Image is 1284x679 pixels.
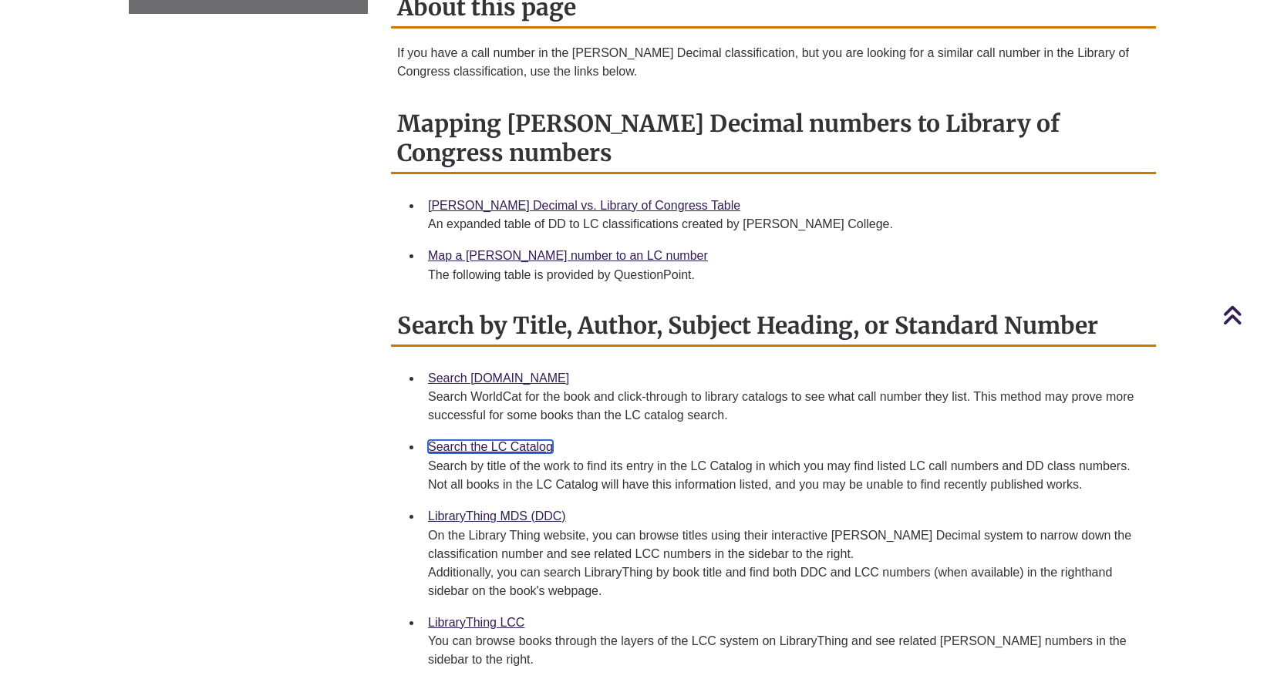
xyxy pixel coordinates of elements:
h2: Mapping [PERSON_NAME] Decimal numbers to Library of Congress numbers [391,104,1156,174]
a: [PERSON_NAME] Decimal vs. Library of Congress Table [428,199,740,212]
a: Search the LC Catalog [428,440,553,453]
div: Search by title of the work to find its entry in the LC Catalog in which you may find listed LC c... [428,457,1144,494]
div: You can browse books through the layers of the LCC system on LibraryThing and see related [PERSON... [428,632,1144,669]
div: Search WorldCat for the book and click-through to library catalogs to see what call number they l... [428,388,1144,425]
div: An expanded table of DD to LC classifications created by [PERSON_NAME] College. [428,215,1144,234]
a: Map a [PERSON_NAME] number to an LC number [428,249,708,262]
div: On the Library Thing website, you can browse titles using their interactive [PERSON_NAME] Decimal... [428,526,1144,600]
a: LibraryThing LCC [428,616,524,629]
a: LibraryThing MDS (DDC) [428,509,566,523]
a: Back to Top [1222,304,1280,325]
a: Search [DOMAIN_NAME] [428,371,569,385]
div: The following table is provided by QuestionPoint. [428,266,1144,284]
p: If you have a call number in the [PERSON_NAME] Decimal classification, but you are looking for a ... [397,44,1150,81]
h2: Search by Title, Author, Subject Heading, or Standard Number [391,306,1156,347]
